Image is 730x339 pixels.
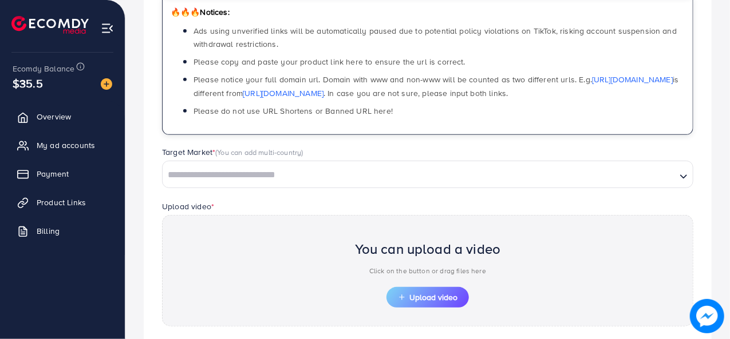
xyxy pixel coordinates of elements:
[13,75,43,91] span: $35.5
[101,78,112,90] img: image
[162,146,303,158] label: Target Market
[9,220,116,242] a: Billing
[37,168,69,180] span: Payment
[9,134,116,157] a: My ad accounts
[162,161,693,188] div: Search for option
[171,6,200,18] span: 🔥🔥🔥
[171,6,230,18] span: Notices:
[194,74,678,98] span: Please notice your full domain url. Domain with www and non-www will be counted as two different ...
[101,22,114,35] img: menu
[194,56,465,67] span: Please copy and paste your product link here to ensure the url is correct.
[164,166,675,184] input: Search for option
[194,105,393,117] span: Please do not use URL Shortens or Banned URL here!
[355,264,501,278] p: Click on the button or drag files here
[355,241,501,257] h2: You can upload a video
[243,87,323,99] a: [URL][DOMAIN_NAME]
[37,139,95,151] span: My ad accounts
[9,105,116,128] a: Overview
[386,287,469,308] button: Upload video
[11,16,89,34] img: logo
[592,74,673,85] a: [URL][DOMAIN_NAME]
[398,293,457,301] span: Upload video
[37,111,71,122] span: Overview
[9,191,116,214] a: Product Links
[37,225,60,237] span: Billing
[194,25,677,50] span: Ads using unverified links will be automatically paused due to potential policy violations on Tik...
[690,299,724,333] img: image
[9,162,116,185] a: Payment
[37,197,86,208] span: Product Links
[162,201,214,212] label: Upload video
[215,147,303,157] span: (You can add multi-country)
[13,63,74,74] span: Ecomdy Balance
